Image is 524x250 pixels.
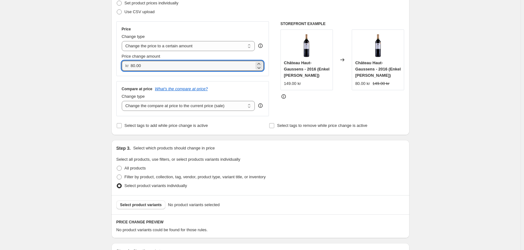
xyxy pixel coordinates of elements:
span: Select product variants [120,202,162,207]
span: Select all products, use filters, or select products variants individually [116,157,240,162]
span: kr [126,63,129,68]
span: Filter by product, collection, tag, vendor, product type, variant title, or inventory [125,174,266,179]
h6: PRICE CHANGE PREVIEW [116,220,404,225]
img: ChateauHaut-Gaussens-2016_vh0488_80x.jpg [366,33,391,58]
span: No product variants could be found for those rules. [116,227,208,232]
h6: STOREFRONT EXAMPLE [281,21,404,26]
span: Select tags to add while price change is active [125,123,208,128]
span: Château Haut-Gaussens - 2016 (Enkel [PERSON_NAME]) [284,60,329,78]
span: Use CSV upload [125,9,155,14]
img: ChateauHaut-Gaussens-2016_vh0488_80x.jpg [294,33,319,58]
div: 149.00 kr [284,81,301,87]
span: Change type [122,34,145,39]
span: Select tags to remove while price change is active [277,123,367,128]
h3: Price [122,27,131,32]
span: Set product prices individually [125,1,179,5]
input: 80.00 [131,61,254,71]
h2: Step 3. [116,145,131,151]
span: No product variants selected [168,202,220,208]
span: Select product variants individually [125,183,187,188]
div: 80.00 kr [355,81,370,87]
button: What's the compare at price? [155,86,208,91]
h3: Compare at price [122,86,152,91]
div: help [257,102,264,109]
div: help [257,43,264,49]
span: All products [125,166,146,170]
p: Select which products should change in price [133,145,215,151]
strike: 149.00 kr [372,81,389,87]
span: Château Haut-Gaussens - 2016 (Enkel [PERSON_NAME]) [355,60,401,78]
span: Change type [122,94,145,99]
span: Price change amount [122,54,160,59]
button: Select product variants [116,201,166,209]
